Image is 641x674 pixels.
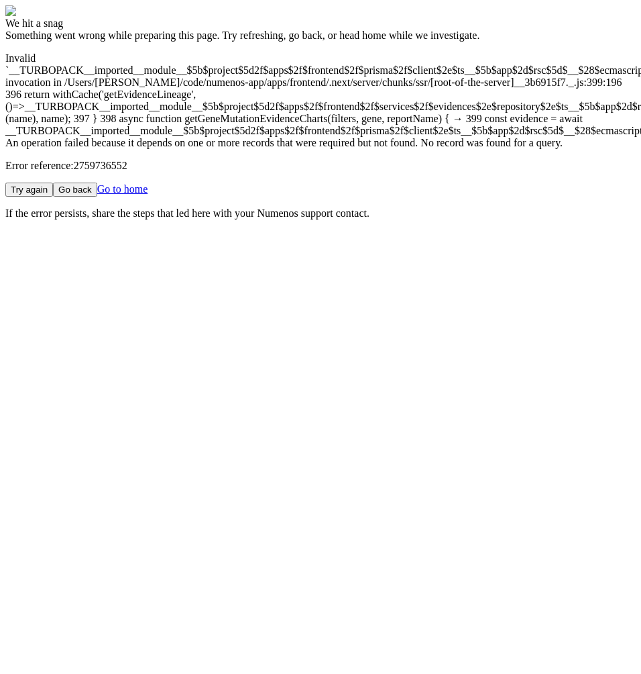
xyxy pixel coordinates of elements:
p: If the error persists, share the steps that led here with your Numenos support contact. [5,207,636,220]
button: Go back [53,183,97,197]
p: Error reference: 2759736552 [5,160,636,172]
div: We hit a snag [5,17,636,30]
a: Go to home [97,183,148,195]
div: Something went wrong while preparing this page. Try refreshing, go back, or head home while we in... [5,30,636,42]
img: Numenos [5,5,57,17]
p: Invalid `__TURBOPACK__imported__module__$5b$project$5d2f$apps$2f$frontend$2f$prisma$2f$client$2e$... [5,52,636,149]
button: Try again [5,183,53,197]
